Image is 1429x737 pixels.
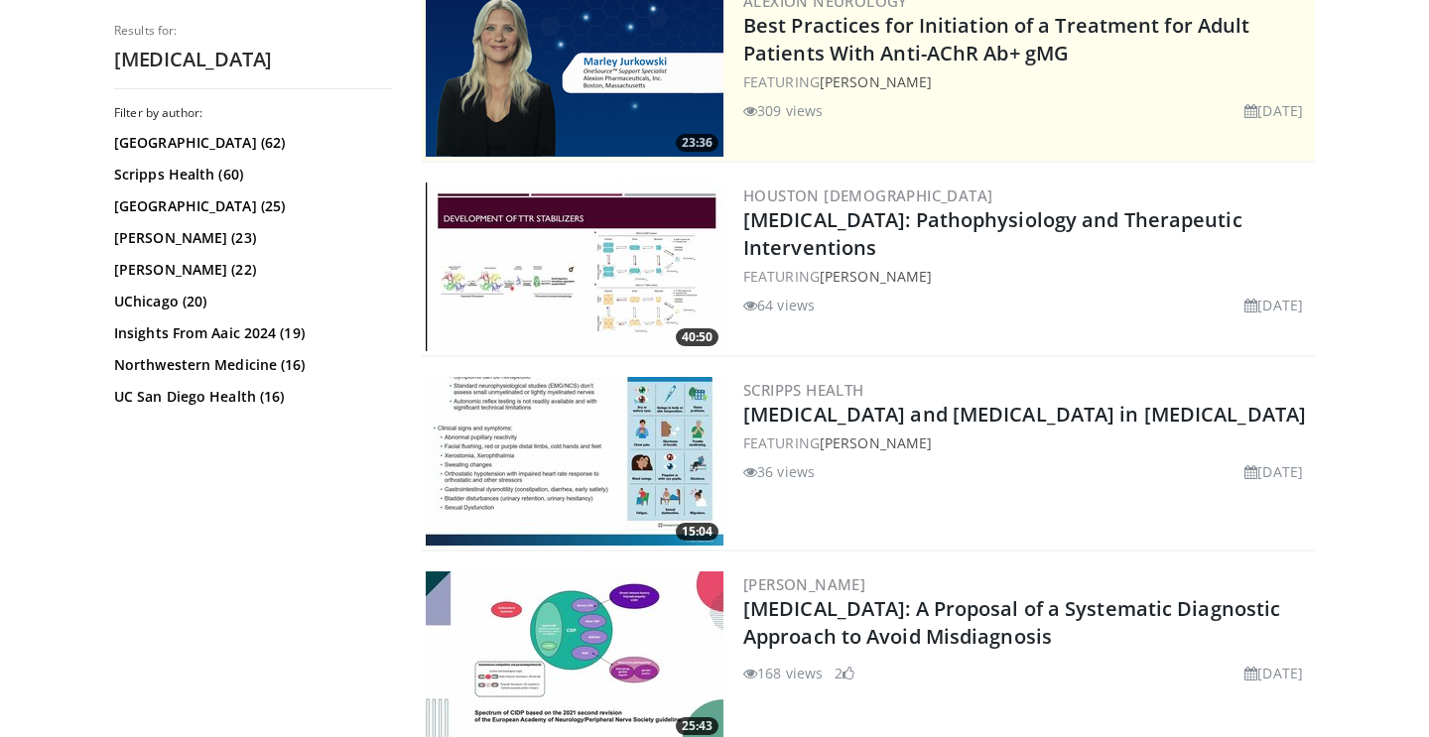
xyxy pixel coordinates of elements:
[743,432,1311,453] div: FEATURING
[743,206,1242,261] a: [MEDICAL_DATA]: Pathophysiology and Therapeutic Interventions
[1244,100,1303,121] li: [DATE]
[676,717,718,735] span: 25:43
[743,295,815,315] li: 64 views
[426,377,723,546] a: 15:04
[114,323,387,343] a: Insights From Aaic 2024 (19)
[676,328,718,346] span: 40:50
[114,292,387,311] a: UChicago (20)
[426,377,723,546] img: 7a97a2c4-12d7-4f5f-bbdf-f7c60cbf71e5.300x170_q85_crop-smart_upscale.jpg
[114,105,392,121] h3: Filter by author:
[835,663,854,683] li: 2
[743,12,1249,66] a: Best Practices for Initiation of a Treatment for Adult Patients With Anti-AChR Ab+ gMG
[743,380,864,400] a: Scripps Health
[743,663,823,683] li: 168 views
[426,183,723,351] img: 117c2476-f867-4b7d-af30-ba5b4add8f0c.300x170_q85_crop-smart_upscale.jpg
[743,266,1311,287] div: FEATURING
[114,196,387,216] a: [GEOGRAPHIC_DATA] (25)
[114,355,387,375] a: Northwestern Medicine (16)
[820,72,932,91] a: [PERSON_NAME]
[743,71,1311,92] div: FEATURING
[743,185,992,205] a: Houston [DEMOGRAPHIC_DATA]
[114,260,387,280] a: [PERSON_NAME] (22)
[114,133,387,153] a: [GEOGRAPHIC_DATA] (62)
[743,595,1280,650] a: [MEDICAL_DATA]: A Proposal of a Systematic Diagnostic Approach to Avoid Misdiagnosis
[114,228,387,248] a: [PERSON_NAME] (23)
[743,574,865,594] a: [PERSON_NAME]
[743,401,1306,428] a: [MEDICAL_DATA] and [MEDICAL_DATA] in [MEDICAL_DATA]
[676,523,718,541] span: 15:04
[743,461,815,482] li: 36 views
[114,387,387,407] a: UC San Diego Health (16)
[1244,663,1303,683] li: [DATE]
[1244,295,1303,315] li: [DATE]
[114,165,387,184] a: Scripps Health (60)
[743,100,823,121] li: 309 views
[114,23,392,39] p: Results for:
[676,134,718,152] span: 23:36
[1244,461,1303,482] li: [DATE]
[820,267,932,286] a: [PERSON_NAME]
[114,47,392,72] h2: [MEDICAL_DATA]
[820,433,932,452] a: [PERSON_NAME]
[426,183,723,351] a: 40:50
